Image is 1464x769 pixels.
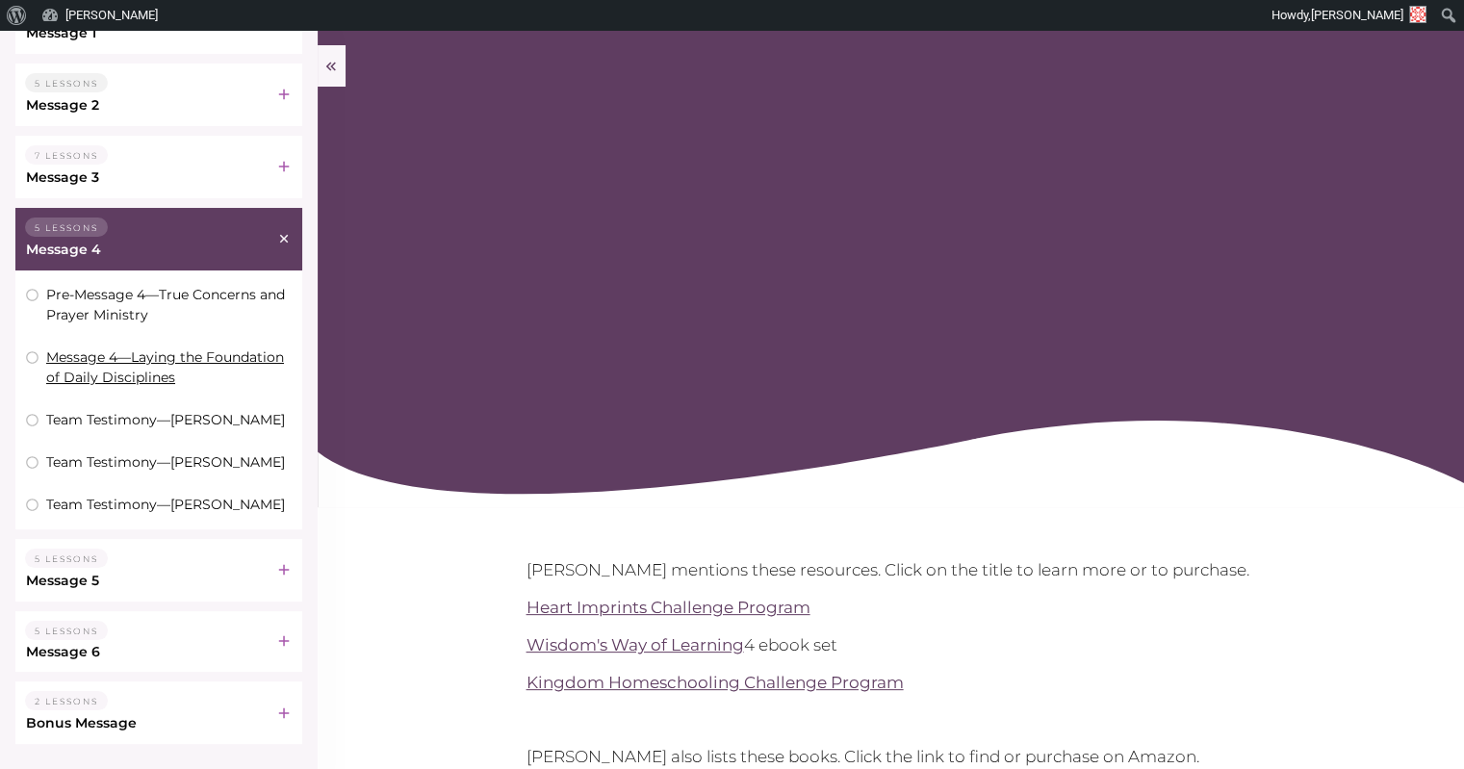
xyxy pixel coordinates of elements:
[46,453,285,471] a: Team Testimony—[PERSON_NAME]
[1311,8,1403,22] span: [PERSON_NAME]
[46,348,284,386] a: Message 4—Laying the Foundation of Daily Disciplines
[46,411,285,428] a: Team Testimony—[PERSON_NAME]
[26,24,96,41] a: Message 1
[35,553,98,564] span: 5 Lessons
[527,622,1256,659] p: 4 ebook set
[527,547,1256,584] p: [PERSON_NAME] mentions these resources. Click on the title to learn more or to purchase.
[26,643,100,660] a: Message 6
[46,496,285,513] a: Team Testimony—[PERSON_NAME]
[26,96,99,114] a: Message 2
[35,626,98,636] span: 5 Lessons
[527,598,810,617] a: Heart Imprints Challenge Program
[35,78,98,89] span: 5 Lessons
[35,222,98,233] span: 5 Lessons
[26,572,99,589] a: Message 5
[26,241,101,258] a: Message 4
[527,635,744,654] a: Wisdom's Way of Learning
[35,696,98,706] span: 2 Lessons
[35,150,98,161] span: 7 Lessons
[26,168,99,186] a: Message 3
[26,714,137,731] a: Bonus Message
[46,286,285,323] a: Pre-Message 4—True Concerns and Prayer Ministry
[527,673,904,692] a: Kingdom Homeschooling Challenge Program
